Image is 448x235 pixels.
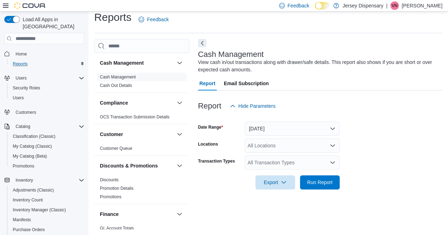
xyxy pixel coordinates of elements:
[136,12,171,27] a: Feedback
[13,74,84,82] span: Users
[1,175,87,185] button: Inventory
[10,206,84,214] span: Inventory Manager (Classic)
[10,142,55,151] a: My Catalog (Classic)
[300,175,340,189] button: Run Report
[14,2,46,9] img: Cova
[7,141,87,151] button: My Catalog (Classic)
[10,225,48,234] a: Purchase Orders
[147,16,169,23] span: Feedback
[10,186,57,194] a: Adjustments (Classic)
[315,2,330,10] input: Dark Mode
[13,143,52,149] span: My Catalog (Classic)
[175,59,184,67] button: Cash Management
[16,110,36,115] span: Customers
[10,94,84,102] span: Users
[10,132,84,141] span: Classification (Classic)
[100,74,136,80] span: Cash Management
[13,74,29,82] button: Users
[94,144,189,155] div: Customer
[255,175,295,189] button: Export
[238,102,276,110] span: Hide Parameters
[100,186,134,191] span: Promotion Details
[100,114,170,120] span: OCS Transaction Submission Details
[94,73,189,93] div: Cash Management
[13,227,45,233] span: Purchase Orders
[10,142,84,151] span: My Catalog (Classic)
[10,94,27,102] a: Users
[7,195,87,205] button: Inventory Count
[100,83,132,88] span: Cash Out Details
[13,122,33,131] button: Catalog
[7,151,87,161] button: My Catalog (Beta)
[13,217,31,223] span: Manifests
[10,206,69,214] a: Inventory Manager (Classic)
[10,84,84,92] span: Security Roles
[198,158,235,164] label: Transaction Types
[13,108,39,117] a: Customers
[13,176,36,184] button: Inventory
[7,161,87,171] button: Promotions
[392,1,398,10] span: VN
[100,146,132,151] span: Customer Queue
[16,124,30,129] span: Catalog
[7,185,87,195] button: Adjustments (Classic)
[10,216,34,224] a: Manifests
[7,131,87,141] button: Classification (Classic)
[10,152,50,160] a: My Catalog (Beta)
[16,177,33,183] span: Inventory
[100,131,123,138] h3: Customer
[100,211,174,218] button: Finance
[198,124,223,130] label: Date Range
[100,59,174,66] button: Cash Management
[100,162,174,169] button: Discounts & Promotions
[94,176,189,204] div: Discounts & Promotions
[13,85,40,91] span: Security Roles
[245,122,340,136] button: [DATE]
[100,194,121,199] a: Promotions
[13,122,84,131] span: Catalog
[10,162,84,170] span: Promotions
[1,48,87,59] button: Home
[330,143,335,148] button: Open list of options
[10,60,84,68] span: Reports
[7,93,87,103] button: Users
[20,16,84,30] span: Load All Apps in [GEOGRAPHIC_DATA]
[307,179,333,186] span: Run Report
[227,99,278,113] button: Hide Parameters
[198,141,218,147] label: Locations
[13,50,30,58] a: Home
[100,59,144,66] h3: Cash Management
[224,76,269,90] span: Email Subscription
[175,210,184,218] button: Finance
[13,95,24,101] span: Users
[13,49,84,58] span: Home
[1,73,87,83] button: Users
[13,176,84,184] span: Inventory
[13,207,66,213] span: Inventory Manager (Classic)
[13,153,47,159] span: My Catalog (Beta)
[10,216,84,224] span: Manifests
[10,196,46,204] a: Inventory Count
[260,175,291,189] span: Export
[100,75,136,80] a: Cash Management
[402,1,442,10] p: [PERSON_NAME]
[386,1,387,10] p: |
[13,61,28,67] span: Reports
[100,177,119,182] a: Discounts
[7,83,87,93] button: Security Roles
[10,132,58,141] a: Classification (Classic)
[7,215,87,225] button: Manifests
[10,60,30,68] a: Reports
[199,76,215,90] span: Report
[10,186,84,194] span: Adjustments (Classic)
[13,134,56,139] span: Classification (Classic)
[330,160,335,165] button: Open list of options
[16,51,27,57] span: Home
[198,50,264,59] h3: Cash Management
[198,102,221,110] h3: Report
[94,113,189,124] div: Compliance
[13,187,54,193] span: Adjustments (Classic)
[175,99,184,107] button: Compliance
[10,152,84,160] span: My Catalog (Beta)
